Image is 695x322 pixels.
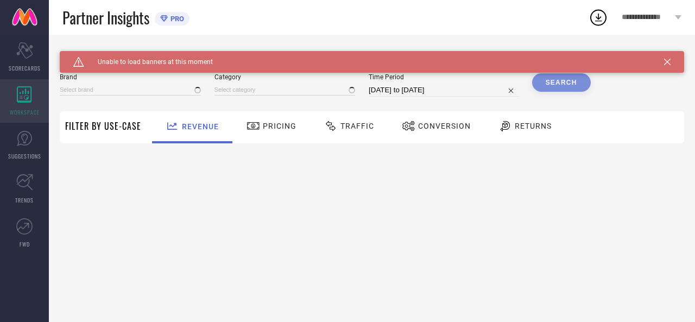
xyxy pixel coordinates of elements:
span: SYSTEM WORKSPACE [60,51,135,60]
span: Time Period [369,73,519,81]
span: Unable to load banners at this moment [84,58,213,66]
span: PRO [168,15,184,23]
span: Category [214,73,356,81]
span: Partner Insights [62,7,149,29]
span: TRENDS [15,196,34,204]
input: Select brand [60,84,201,96]
span: WORKSPACE [10,108,40,116]
span: Traffic [340,122,374,130]
span: Pricing [263,122,296,130]
div: Open download list [589,8,608,27]
span: SUGGESTIONS [8,152,41,160]
span: FWD [20,240,30,248]
span: Returns [515,122,552,130]
span: Revenue [182,122,219,131]
input: Select category [214,84,356,96]
span: Conversion [418,122,471,130]
span: SCORECARDS [9,64,41,72]
span: Filter By Use-Case [65,119,141,132]
span: Brand [60,73,201,81]
input: Select time period [369,84,519,97]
